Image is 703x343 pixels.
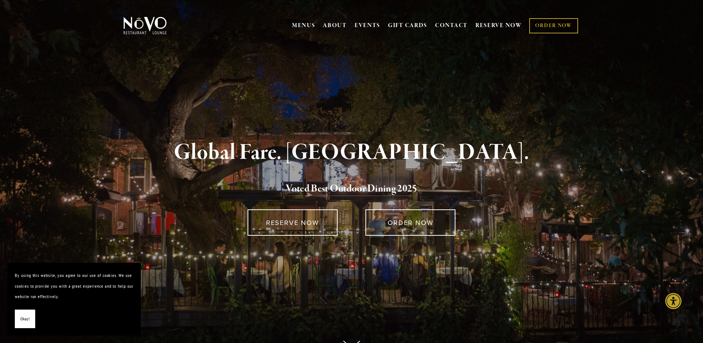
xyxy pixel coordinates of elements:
img: Novo Restaurant &amp; Lounge [122,16,168,35]
a: EVENTS [355,22,380,29]
button: Okay! [15,310,35,329]
p: By using this website, you agree to our use of cookies. We use cookies to provide you with a grea... [15,270,133,302]
div: Accessibility Menu [665,293,682,309]
h2: 5 [136,181,568,197]
a: Voted Best Outdoor Dining 202 [286,182,412,196]
a: CONTACT [435,19,468,33]
section: Cookie banner [7,263,141,336]
a: RESERVE NOW [248,209,338,236]
strong: Global Fare. [GEOGRAPHIC_DATA]. [174,138,529,167]
a: ORDER NOW [365,209,455,236]
a: ORDER NOW [529,18,578,33]
a: ABOUT [323,22,347,29]
a: RESERVE NOW [475,19,522,33]
a: GIFT CARDS [388,19,427,33]
a: MENUS [292,22,315,29]
span: Okay! [20,314,30,324]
